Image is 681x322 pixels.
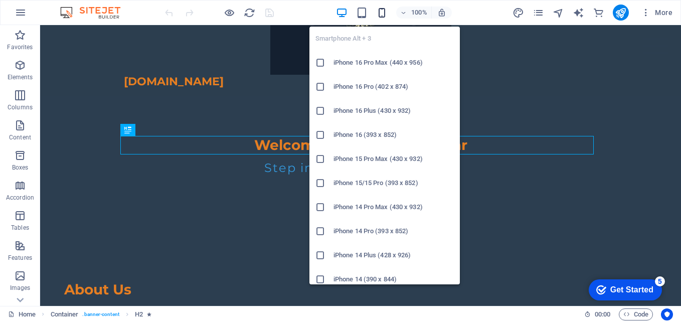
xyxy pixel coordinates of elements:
[8,103,33,111] p: Columns
[58,7,133,19] img: Editor Logo
[615,7,626,19] i: Publish
[595,308,610,320] span: 00 00
[8,308,36,320] a: Click to cancel selection. Double-click to open Pages
[637,5,676,21] button: More
[513,7,524,19] i: Design (Ctrl+Alt+Y)
[8,254,32,262] p: Features
[333,249,454,261] h6: iPhone 14 Plus (428 x 926)
[333,201,454,213] h6: iPhone 14 Pro Max (430 x 932)
[12,164,29,172] p: Boxes
[74,2,84,12] div: 5
[333,177,454,189] h6: iPhone 15/15 Pro (393 x 852)
[9,133,31,141] p: Content
[243,7,255,19] button: reload
[623,308,648,320] span: Code
[396,7,432,19] button: 100%
[223,7,235,19] button: Click here to leave preview mode and continue editing
[533,7,545,19] button: pages
[533,7,544,19] i: Pages (Ctrl+Alt+S)
[51,308,152,320] nav: breadcrumb
[8,5,81,26] div: Get Started 5 items remaining, 0% complete
[30,11,73,20] div: Get Started
[661,308,673,320] button: Usercentrics
[619,308,653,320] button: Code
[333,153,454,165] h6: iPhone 15 Pro Max (430 x 932)
[82,308,119,320] span: . banner-content
[10,284,31,292] p: Images
[613,5,629,21] button: publish
[11,224,29,232] p: Tables
[553,7,564,19] i: Navigator
[147,311,151,317] i: Element contains an animation
[8,73,33,81] p: Elements
[641,8,672,18] span: More
[333,273,454,285] h6: iPhone 14 (390 x 844)
[333,81,454,93] h6: iPhone 16 Pro (402 x 874)
[437,8,446,17] i: On resize automatically adjust zoom level to fit chosen device.
[584,308,611,320] h6: Session time
[593,7,605,19] button: commerce
[573,7,585,19] button: text_generator
[333,105,454,117] h6: iPhone 16 Plus (430 x 932)
[513,7,525,19] button: design
[135,308,143,320] span: Click to select. Double-click to edit
[51,308,79,320] span: Click to select. Double-click to edit
[602,310,603,318] span: :
[573,7,584,19] i: AI Writer
[7,43,33,51] p: Favorites
[593,7,604,19] i: Commerce
[333,57,454,69] h6: iPhone 16 Pro Max (440 x 956)
[333,225,454,237] h6: iPhone 14 Pro (393 x 852)
[411,7,427,19] h6: 100%
[553,7,565,19] button: navigator
[333,129,454,141] h6: iPhone 16 (393 x 852)
[6,194,34,202] p: Accordion
[244,7,255,19] i: Reload page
